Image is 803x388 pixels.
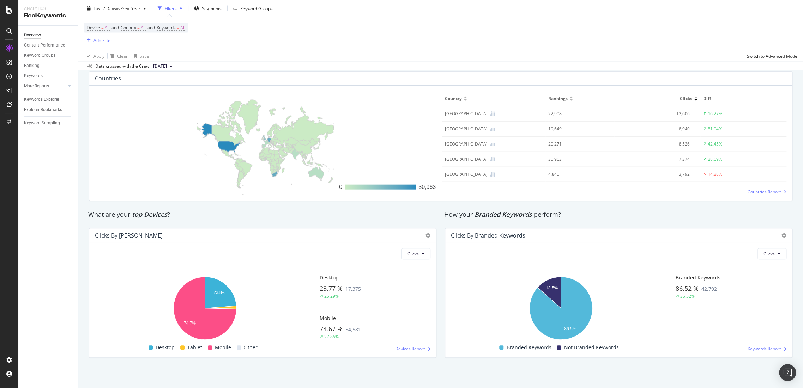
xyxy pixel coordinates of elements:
button: Add Filter [84,36,112,44]
div: Clear [117,53,128,59]
svg: A chart. [95,273,315,343]
button: [DATE] [150,62,175,70]
div: Germany [445,126,488,132]
div: What are your ? [88,210,437,219]
button: Clicks [757,248,786,259]
div: More Reports [24,82,49,90]
a: Devices Report [395,346,430,352]
span: Tablet [187,343,202,352]
div: 35.52% [680,293,695,299]
span: Not Branded Keywords [564,343,618,352]
div: 16.27% [708,111,722,117]
span: Rankings [548,96,568,102]
span: Keywords Report [748,346,781,352]
div: India [445,171,488,178]
div: Open Intercom Messenger [779,364,796,381]
span: Desktop [156,343,175,352]
span: 42,792 [701,285,717,292]
button: Apply [84,50,104,62]
span: 17,375 [345,285,361,292]
div: 12,606 [617,111,689,117]
span: Device [87,25,100,31]
span: top Devices [132,210,167,218]
a: Keywords Report [748,346,786,352]
div: Content Performance [24,42,65,49]
span: Country [445,96,462,102]
div: Filters [165,5,177,11]
div: 7,374 [617,156,689,162]
a: Content Performance [24,42,73,49]
div: Keyword Groups [24,52,55,59]
span: Segments [202,5,222,11]
button: Filters [155,3,185,14]
span: Desktop [320,274,339,281]
div: Keyword Sampling [24,119,60,127]
a: Keywords Explorer [24,96,73,103]
a: Keyword Sampling [24,119,73,127]
span: Last 7 Days [93,5,116,11]
span: 54,581 [345,326,361,333]
span: vs Prev. Year [116,5,140,11]
div: Countries [95,75,121,82]
div: 25.29% [324,293,339,299]
button: Clicks [401,248,430,259]
span: 86.52 % [676,284,699,292]
button: Segments [191,3,224,14]
div: 42.45% [708,141,722,147]
div: Apply [93,53,104,59]
span: All [141,23,146,33]
span: = [101,25,104,31]
div: Overview [24,31,41,39]
div: Keyword Groups [240,5,273,11]
div: Clicks by [PERSON_NAME] [95,232,163,239]
div: Ranking [24,62,40,69]
div: Save [140,53,149,59]
button: Clear [108,50,128,62]
div: Analytics [24,6,72,12]
span: = [177,25,179,31]
div: How your perform? [444,210,793,219]
div: Data crossed with the Crawl [95,63,150,69]
div: 30,963 [548,156,605,162]
span: Branded Keywords [506,343,551,352]
button: Keyword Groups [230,3,276,14]
div: Add Filter [93,37,112,43]
div: 81.04% [708,126,722,132]
a: Explorer Bookmarks [24,106,73,113]
a: Ranking [24,62,73,69]
span: Country [121,25,136,31]
svg: A chart. [451,273,671,343]
div: South Africa [445,111,488,117]
span: 23.77 % [320,284,343,292]
div: 8,940 [617,126,689,132]
span: Clicks [680,96,692,102]
text: 23.8% [213,290,225,295]
div: Clicks By Branded Keywords [451,232,525,239]
span: Countries Report [748,189,781,195]
div: Keywords Explorer [24,96,59,103]
span: Other [244,343,258,352]
a: Overview [24,31,73,39]
div: United States of America [445,156,488,162]
button: Last 7 DaysvsPrev. Year [84,3,149,14]
button: Switch to Advanced Mode [744,50,797,62]
div: 14.88% [708,171,722,178]
span: Branded Keywords [676,274,720,281]
span: Clicks [407,251,419,257]
div: Netherlands [445,141,488,147]
div: 30,963 [418,183,436,191]
text: 86.5% [564,326,576,331]
div: 22,908 [548,111,605,117]
div: 4,840 [548,171,605,178]
text: 13.5% [546,285,558,290]
div: 3,792 [617,171,689,178]
span: All [105,23,110,33]
span: Devices Report [395,346,425,352]
span: and [147,25,155,31]
div: Explorer Bookmarks [24,106,62,113]
span: = [137,25,140,31]
span: Branded Keywords [475,210,532,218]
text: 74.7% [184,321,196,326]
